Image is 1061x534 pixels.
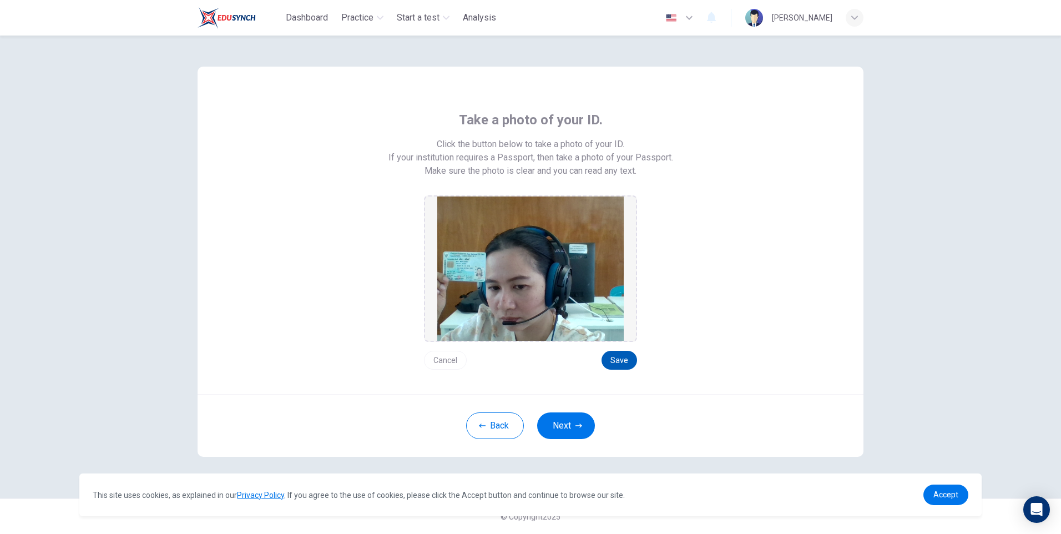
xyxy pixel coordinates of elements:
img: en [664,14,678,22]
span: © Copyright 2025 [501,512,560,521]
button: Start a test [392,8,454,28]
a: dismiss cookie message [923,485,968,505]
a: Privacy Policy [237,491,284,500]
span: This site uses cookies, as explained in our . If you agree to the use of cookies, please click th... [93,491,625,500]
span: Practice [341,11,373,24]
span: Start a test [397,11,439,24]
div: [PERSON_NAME] [772,11,832,24]
span: Dashboard [286,11,328,24]
button: Analysis [458,8,501,28]
button: Practice [337,8,388,28]
span: Accept [933,490,958,499]
button: Cancel [424,351,467,370]
img: preview screemshot [437,197,624,341]
span: Take a photo of your ID. [459,111,603,129]
img: Train Test logo [198,7,256,29]
button: Next [537,412,595,439]
span: Make sure the photo is clear and you can read any text. [425,164,636,178]
a: Train Test logo [198,7,281,29]
div: cookieconsent [79,473,981,516]
div: Open Intercom Messenger [1023,496,1050,523]
button: Dashboard [281,8,332,28]
span: Analysis [463,11,496,24]
img: Profile picture [745,9,763,27]
button: Save [602,351,637,370]
button: Back [466,412,524,439]
span: Click the button below to take a photo of your ID. If your institution requires a Passport, then ... [388,138,673,164]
